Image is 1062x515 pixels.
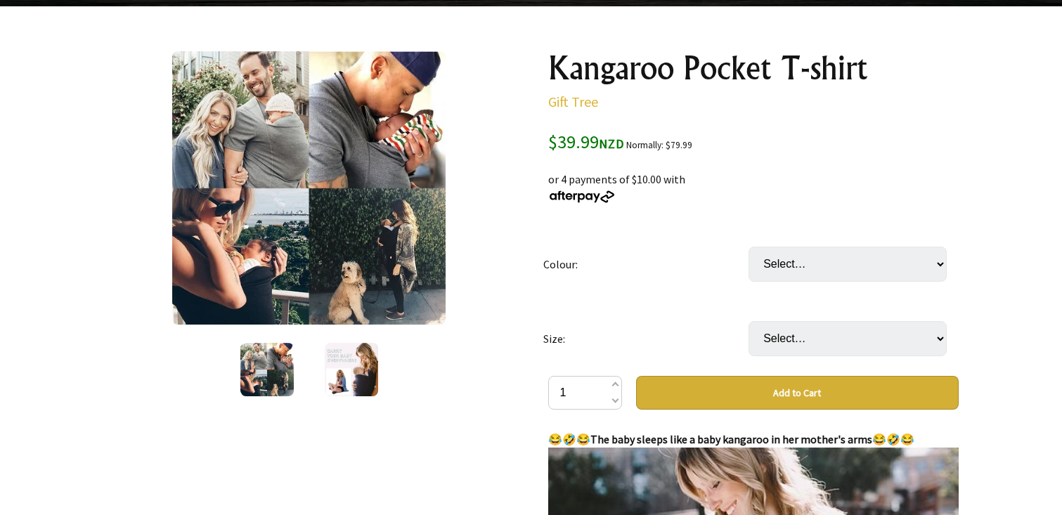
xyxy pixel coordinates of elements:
[636,376,959,410] button: Add to Cart
[599,136,624,152] span: NZD
[548,154,959,204] div: or 4 payments of $10.00 with
[172,51,446,325] img: Kangaroo Pocket T-shirt
[548,93,598,110] a: Gift Tree
[626,139,692,151] small: Normally: $79.99
[240,343,294,396] img: Kangaroo Pocket T-shirt
[548,130,624,153] span: $39.99
[548,190,616,203] img: Afterpay
[543,227,749,301] td: Colour:
[548,51,959,85] h1: Kangaroo Pocket T-shirt
[543,301,749,376] td: Size:
[325,343,378,396] img: Kangaroo Pocket T-shirt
